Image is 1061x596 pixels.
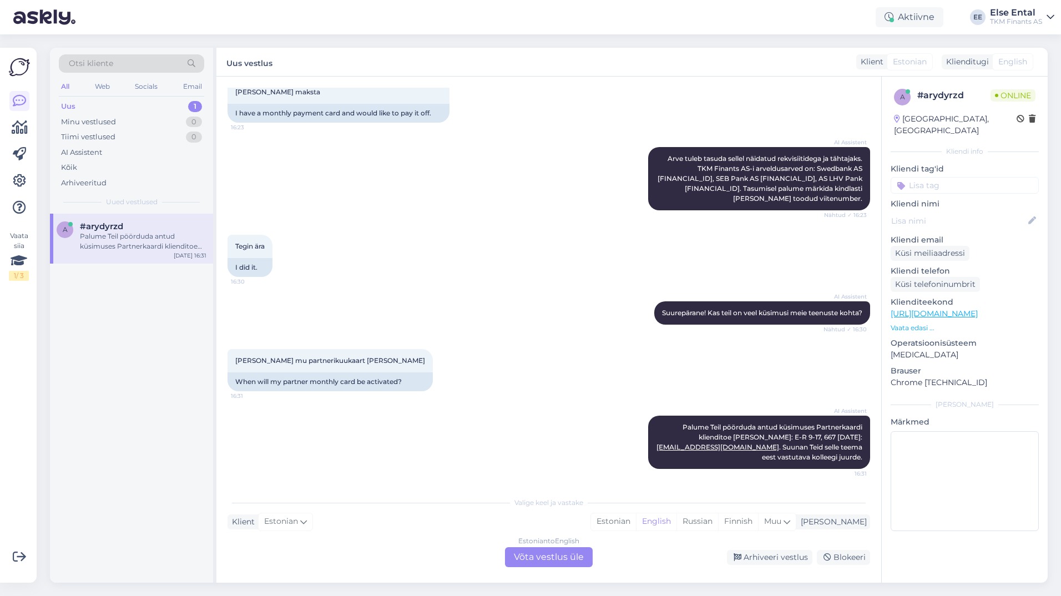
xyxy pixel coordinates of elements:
div: Arhiveeri vestlus [727,550,812,565]
div: All [59,79,72,94]
div: Socials [133,79,160,94]
div: TKM Finants AS [990,17,1042,26]
div: When will my partner monthly card be activated? [228,372,433,391]
div: Palume Teil pöörduda antud küsimuses Partnerkaardi klienditoe [PERSON_NAME]: E-R 9-17, 667 [DATE]... [80,231,206,251]
span: [PERSON_NAME] mu partnerikuukaart [PERSON_NAME] [235,356,425,365]
div: Russian [676,513,718,530]
div: Estonian [591,513,636,530]
p: Vaata edasi ... [891,323,1039,333]
span: 16:23 [231,123,272,132]
div: 0 [186,117,202,128]
input: Lisa tag [891,177,1039,194]
span: #arydyrzd [80,221,123,231]
a: Else EntalTKM Finants AS [990,8,1054,26]
div: I have a monthly payment card and would like to pay it off. [228,104,449,123]
div: 0 [186,132,202,143]
p: Brauser [891,365,1039,377]
div: Web [93,79,112,94]
p: Kliendi tag'id [891,163,1039,175]
div: 1 [188,101,202,112]
div: Klienditugi [942,56,989,68]
div: Küsi meiliaadressi [891,246,969,261]
div: AI Assistent [61,147,102,158]
label: Uus vestlus [226,54,272,69]
div: Tiimi vestlused [61,132,115,143]
p: [MEDICAL_DATA] [891,349,1039,361]
div: Estonian to English [518,536,579,546]
span: Nähtud ✓ 16:30 [823,325,867,334]
span: 16:31 [825,469,867,478]
span: Arve tuleb tasuda sellel näidatud rekvisiitidega ja tähtajaks. TKM Finants AS-i arveldusarved on:... [658,154,864,203]
span: Nähtud ✓ 16:23 [824,211,867,219]
span: Estonian [893,56,927,68]
span: AI Assistent [825,292,867,301]
div: Email [181,79,204,94]
span: AI Assistent [825,407,867,415]
div: I did it. [228,258,272,277]
div: Blokeeri [817,550,870,565]
div: Vaata siia [9,231,29,281]
div: # arydyrzd [917,89,991,102]
div: Kõik [61,162,77,173]
span: Muu [764,516,781,526]
p: Operatsioonisüsteem [891,337,1039,349]
div: [PERSON_NAME] [891,400,1039,410]
div: [DATE] 16:31 [174,251,206,260]
div: Küsi telefoninumbrit [891,277,980,292]
div: Finnish [718,513,758,530]
input: Lisa nimi [891,215,1026,227]
span: a [900,93,905,101]
div: [PERSON_NAME] [796,516,867,528]
div: Kliendi info [891,147,1039,156]
span: AI Assistent [825,138,867,147]
span: Uued vestlused [106,197,158,207]
p: Klienditeekond [891,296,1039,308]
p: Kliendi email [891,234,1039,246]
div: [GEOGRAPHIC_DATA], [GEOGRAPHIC_DATA] [894,113,1017,137]
div: Arhiveeritud [61,178,107,189]
span: a [63,225,68,234]
div: Klient [228,516,255,528]
a: [URL][DOMAIN_NAME] [891,309,978,319]
span: Online [991,89,1035,102]
div: Aktiivne [876,7,943,27]
span: 16:30 [231,277,272,286]
p: Chrome [TECHNICAL_ID] [891,377,1039,388]
div: Võta vestlus üle [505,547,593,567]
p: Kliendi telefon [891,265,1039,277]
div: Valige keel ja vastake [228,498,870,508]
p: Kliendi nimi [891,198,1039,210]
img: Askly Logo [9,57,30,78]
span: Estonian [264,516,298,528]
div: Klient [856,56,883,68]
div: Uus [61,101,75,112]
div: Else Ental [990,8,1042,17]
span: 16:31 [231,392,272,400]
p: Märkmed [891,416,1039,428]
span: English [998,56,1027,68]
a: [EMAIL_ADDRESS][DOMAIN_NAME] [656,443,779,451]
span: Suurepärane! Kas teil on veel küsimusi meie teenuste kohta? [662,309,862,317]
span: Palume Teil pöörduda antud küsimuses Partnerkaardi klienditoe [PERSON_NAME]: E-R 9-17, 667 [DATE]... [656,423,864,461]
span: Otsi kliente [69,58,113,69]
div: 1 / 3 [9,271,29,281]
div: Minu vestlused [61,117,116,128]
span: Tegin ära [235,242,265,250]
div: English [636,513,676,530]
div: EE [970,9,986,25]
